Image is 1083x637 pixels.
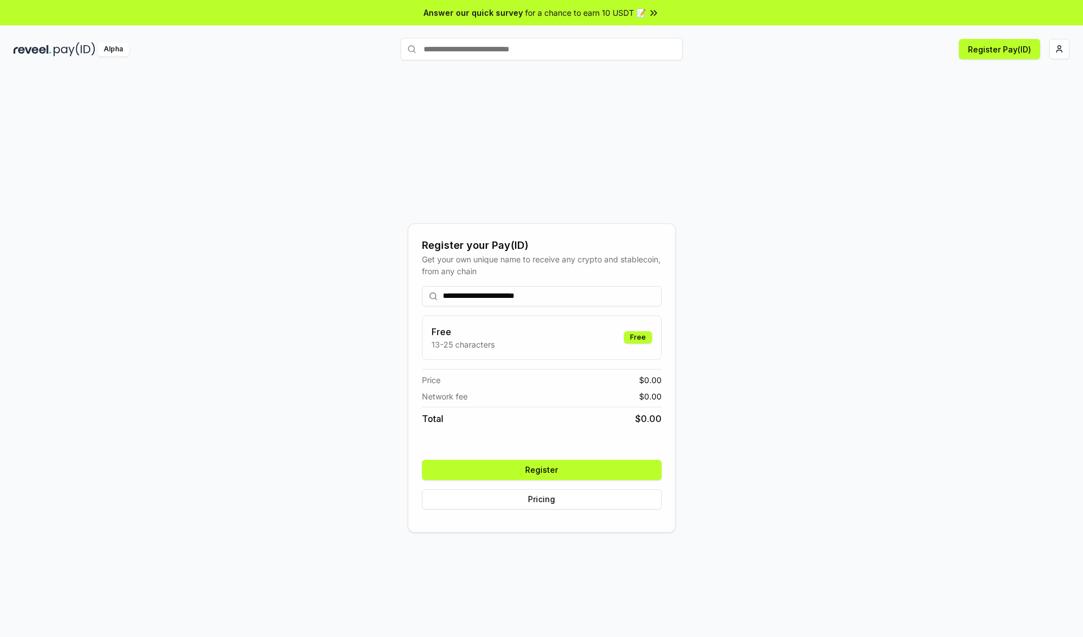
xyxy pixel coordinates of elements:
[422,253,662,277] div: Get your own unique name to receive any crypto and stablecoin, from any chain
[639,390,662,402] span: $ 0.00
[525,7,646,19] span: for a chance to earn 10 USDT 📝
[422,390,468,402] span: Network fee
[432,325,495,339] h3: Free
[432,339,495,350] p: 13-25 characters
[54,42,95,56] img: pay_id
[98,42,129,56] div: Alpha
[424,7,523,19] span: Answer our quick survey
[639,374,662,386] span: $ 0.00
[14,42,51,56] img: reveel_dark
[422,238,662,253] div: Register your Pay(ID)
[422,460,662,480] button: Register
[422,489,662,509] button: Pricing
[635,412,662,425] span: $ 0.00
[959,39,1040,59] button: Register Pay(ID)
[422,374,441,386] span: Price
[624,331,652,344] div: Free
[422,412,443,425] span: Total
